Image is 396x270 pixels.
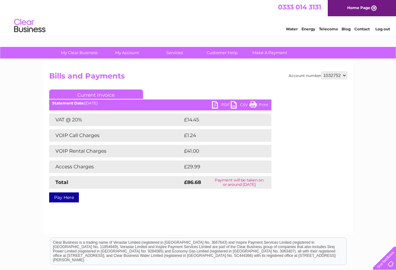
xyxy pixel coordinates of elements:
[49,129,183,142] td: VOIP Call Charges
[55,179,68,185] strong: Total
[319,27,338,31] a: Telecoms
[49,114,183,126] td: VAT @ 20%
[54,47,105,59] a: My Clear Business
[212,101,231,110] a: PDF
[183,160,259,173] td: £29.99
[183,114,258,126] td: £14.45
[231,101,249,110] a: CSV
[278,3,321,11] a: 0333 014 3131
[207,176,271,189] td: Payment will be taken on or around [DATE]
[49,192,79,202] a: Pay Here
[183,129,256,142] td: £1.24
[289,72,347,79] div: Account number
[244,47,296,59] a: Make A Payment
[50,3,346,30] div: Clear Business is a trading name of Verastar Limited (registered in [GEOGRAPHIC_DATA] No. 3667643...
[49,145,183,157] td: VOIP Rental Charges
[184,179,201,185] strong: £86.68
[49,89,143,99] a: Current Invoice
[52,101,85,105] b: Statement Date:
[14,16,46,35] img: logo.png
[301,27,315,31] a: Energy
[342,27,351,31] a: Blog
[286,27,298,31] a: Water
[354,27,370,31] a: Contact
[375,27,390,31] a: Log out
[149,47,200,59] a: Services
[49,72,347,84] h2: Bills and Payments
[49,101,271,105] div: [DATE]
[196,47,248,59] a: Customer Help
[49,160,183,173] td: Access Charges
[101,47,153,59] a: My Account
[183,145,258,157] td: £41.00
[249,101,268,110] a: Print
